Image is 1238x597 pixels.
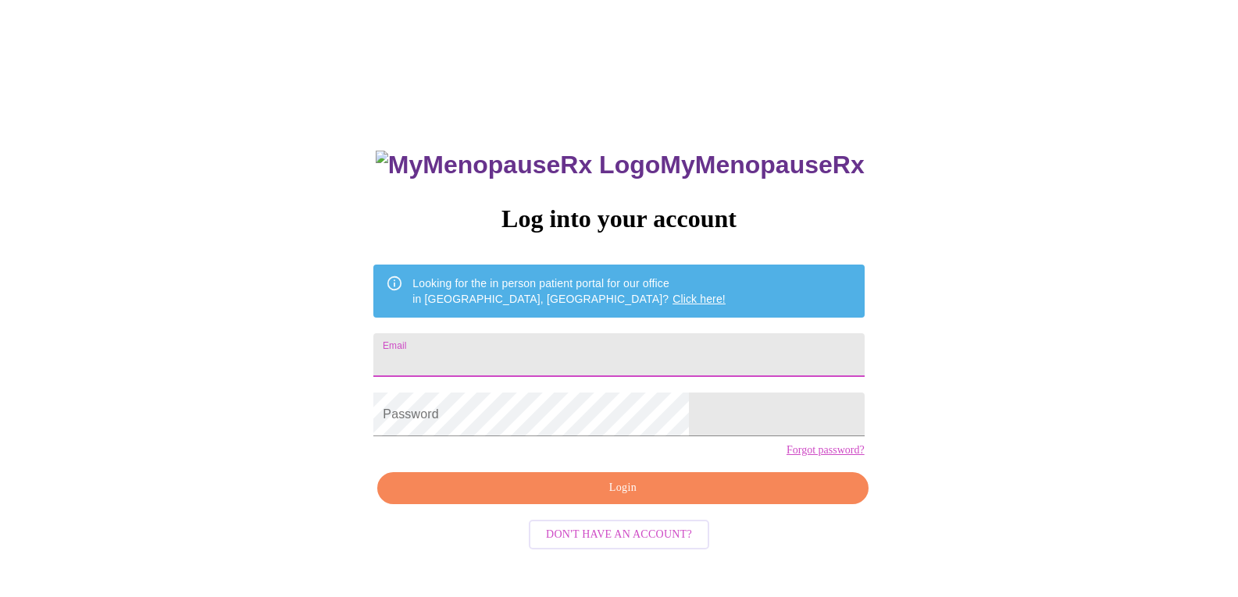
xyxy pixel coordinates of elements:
[787,444,865,457] a: Forgot password?
[546,525,692,545] span: Don't have an account?
[395,478,850,498] span: Login
[529,520,709,550] button: Don't have an account?
[525,526,713,539] a: Don't have an account?
[376,151,865,179] h3: MyMenopauseRx
[376,151,660,179] img: MyMenopauseRx Logo
[673,293,726,305] a: Click here!
[377,472,868,504] button: Login
[373,204,864,233] h3: Log into your account
[412,269,726,313] div: Looking for the in person patient portal for our office in [GEOGRAPHIC_DATA], [GEOGRAPHIC_DATA]?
